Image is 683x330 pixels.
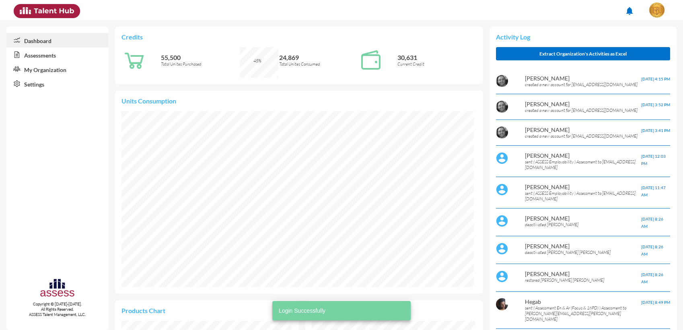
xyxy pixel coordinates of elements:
[641,76,670,81] span: [DATE] 4:15 PM
[39,278,75,300] img: assesscompany-logo.png
[6,33,109,47] a: Dashboard
[279,61,358,67] p: Total Unites Consumed
[496,101,508,113] img: AOh14GigaHH8sHFAKTalDol_Rto9g2wtRCd5DeEZ-VfX2Q
[525,190,641,202] p: sent ( ASSESS Employability ) Assessment to [EMAIL_ADDRESS][DOMAIN_NAME]
[641,300,670,305] span: [DATE] 8:49 PM
[641,217,663,229] span: [DATE] 8:26 AM
[496,215,508,227] img: default%20profile%20image.svg
[6,62,109,76] a: My Organization
[496,243,508,255] img: default%20profile%20image.svg
[121,33,477,41] p: Credits
[279,307,325,315] span: Login Successfully
[625,6,634,16] mat-icon: notifications
[253,58,261,64] span: 45%
[6,301,109,317] p: Copyright © [DATE]-[DATE]. All Rights Reserved. ASSESS Talent Management, LLC.
[525,126,641,133] p: [PERSON_NAME]
[279,54,358,61] p: 24,869
[397,54,476,61] p: 30,631
[525,250,641,255] p: deactivated [PERSON_NAME] [PERSON_NAME]
[525,184,641,190] p: [PERSON_NAME]
[496,126,508,138] img: AOh14GigaHH8sHFAKTalDol_Rto9g2wtRCd5DeEZ-VfX2Q
[641,244,663,256] span: [DATE] 8:26 AM
[496,152,508,164] img: default%20profile%20image.svg
[525,305,641,322] p: sent ( Assessment En & Ar (Focus & 16PD) ) Assessment to [PERSON_NAME][EMAIL_ADDRESS][PERSON_NAME...
[525,159,641,170] p: sent ( ASSESS Employability ) Assessment to [EMAIL_ADDRESS][DOMAIN_NAME]
[161,61,240,67] p: Total Unites Purchased
[525,82,641,87] p: created a new account for [EMAIL_ADDRESS][DOMAIN_NAME]
[496,298,508,312] img: 68386ba0-395a-11eb-a8f6-11cf858b2db6_%D9%A2%D9%A0%D9%A1%D9%A6%D9%A0%D9%A3%D9%A2%D9%A2_%D9%A0%D9%A...
[525,277,641,283] p: restored [PERSON_NAME] [PERSON_NAME]
[6,47,109,62] a: Assessments
[525,270,641,277] p: [PERSON_NAME]
[641,154,666,166] span: [DATE] 12:03 PM
[525,75,641,82] p: [PERSON_NAME]
[641,128,670,133] span: [DATE] 3:41 PM
[641,185,666,197] span: [DATE] 11:47 AM
[525,222,641,227] p: deactivated [PERSON_NAME]
[6,76,109,91] a: Settings
[496,47,670,60] button: Extract Organization's Activities as Excel
[641,102,670,107] span: [DATE] 3:52 PM
[641,272,663,284] span: [DATE] 8:26 AM
[397,61,476,67] p: Current Credit
[161,54,240,61] p: 55,500
[121,97,477,105] p: Units Consumption
[525,215,641,222] p: [PERSON_NAME]
[525,152,641,159] p: [PERSON_NAME]
[525,107,641,113] p: created a new account for [EMAIL_ADDRESS][DOMAIN_NAME]
[496,75,508,87] img: AOh14GigaHH8sHFAKTalDol_Rto9g2wtRCd5DeEZ-VfX2Q
[525,298,641,305] p: Hegab
[525,243,641,250] p: [PERSON_NAME]
[525,101,641,107] p: [PERSON_NAME]
[121,307,207,314] p: Products Chart
[496,270,508,283] img: default%20profile%20image.svg
[496,33,670,41] p: Activity Log
[525,133,641,139] p: created a new account for [EMAIL_ADDRESS][DOMAIN_NAME]
[496,184,508,196] img: default%20profile%20image.svg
